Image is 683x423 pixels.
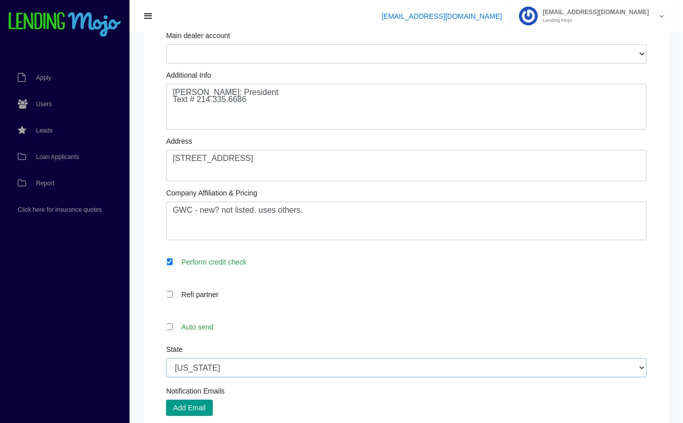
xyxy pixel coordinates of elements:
[166,32,230,39] label: Main dealer account
[519,7,538,25] img: Profile image
[166,346,183,353] label: State
[538,9,649,15] span: [EMAIL_ADDRESS][DOMAIN_NAME]
[166,72,211,79] label: Additional Info
[36,154,79,160] span: Loan Applicants
[381,12,502,20] a: [EMAIL_ADDRESS][DOMAIN_NAME]
[36,101,52,107] span: Users
[166,189,257,197] label: Company Affiliation & Pricing
[538,18,649,23] small: Lending Mojo
[176,288,646,300] label: Refi partner
[36,75,51,81] span: Apply
[36,127,53,134] span: Leads
[166,138,192,145] label: Address
[176,321,646,333] label: Auto send
[18,207,102,213] span: Click here for insurance quotes
[176,256,646,268] label: Perform credit check
[36,180,54,186] span: Report
[166,400,213,416] button: Add Email
[8,12,122,38] img: logo-small.png
[166,387,224,395] label: Notification Emails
